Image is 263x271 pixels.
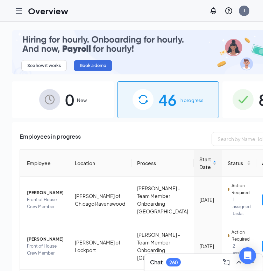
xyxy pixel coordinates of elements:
[69,150,131,177] th: Location
[20,132,81,146] span: Employees in progress
[158,88,177,112] span: 46
[77,97,87,104] span: New
[69,223,131,270] td: [PERSON_NAME] of Lockport
[239,247,256,264] div: Open Intercom Messenger
[199,242,216,250] div: [DATE]
[131,150,194,177] th: Process
[69,177,131,223] td: [PERSON_NAME] of Chicago Ravenswood
[233,243,251,264] span: 2 assigned tasks
[74,60,112,71] button: Book a demo
[27,236,64,243] span: [PERSON_NAME]
[27,243,64,257] span: Front of House Crew Member
[27,189,64,196] span: [PERSON_NAME]
[233,196,251,217] span: 1 assigned tasks
[235,258,243,266] svg: ChevronUp
[131,223,194,270] td: [PERSON_NAME] - Team Member Onboarding [GEOGRAPHIC_DATA]
[179,97,204,104] span: In progress
[209,7,218,15] svg: Notifications
[28,5,68,17] h1: Overview
[131,177,194,223] td: [PERSON_NAME] - Team Member Onboarding [GEOGRAPHIC_DATA]
[228,159,246,167] span: Status
[232,182,251,196] span: Action Required
[20,150,69,177] th: Employee
[15,7,23,15] svg: Hamburger
[243,8,245,14] div: J
[199,155,211,171] span: Start Date
[222,150,256,177] th: Status
[233,257,244,268] button: ChevronUp
[27,196,64,210] span: Front of House Crew Member
[21,60,67,71] button: See how it works
[150,258,163,266] h3: Chat
[232,229,251,243] span: Action Required
[225,7,233,15] svg: QuestionInfo
[169,259,178,265] div: 260
[199,196,216,204] div: [DATE]
[222,258,230,266] svg: ComposeMessage
[221,257,232,268] button: ComposeMessage
[65,88,74,112] span: 0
